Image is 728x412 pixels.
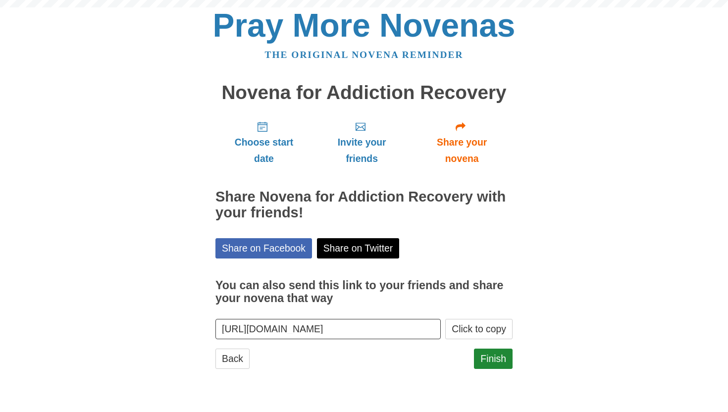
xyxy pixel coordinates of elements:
[215,238,312,258] a: Share on Facebook
[215,189,513,221] h2: Share Novena for Addiction Recovery with your friends!
[322,134,401,167] span: Invite your friends
[474,349,513,369] a: Finish
[215,113,312,172] a: Choose start date
[317,238,400,258] a: Share on Twitter
[445,319,513,339] button: Click to copy
[215,279,513,305] h3: You can also send this link to your friends and share your novena that way
[225,134,303,167] span: Choose start date
[215,349,250,369] a: Back
[421,134,503,167] span: Share your novena
[213,7,516,44] a: Pray More Novenas
[215,82,513,103] h1: Novena for Addiction Recovery
[411,113,513,172] a: Share your novena
[312,113,411,172] a: Invite your friends
[265,50,464,60] a: The original novena reminder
